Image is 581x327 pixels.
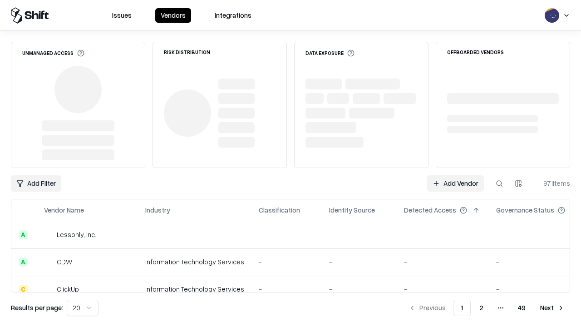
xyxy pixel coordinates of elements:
[19,230,28,239] div: A
[403,300,570,316] nav: pagination
[11,303,63,312] p: Results per page:
[19,285,28,294] div: C
[404,284,482,294] div: -
[329,205,375,215] div: Identity Source
[259,230,315,239] div: -
[145,284,244,294] div: Information Technology Services
[57,257,72,267] div: CDW
[164,50,210,54] div: Risk Distribution
[534,178,570,188] div: 971 items
[44,230,53,239] img: Lessonly, Inc.
[511,300,533,316] button: 49
[496,284,580,294] div: -
[329,257,389,267] div: -
[155,8,191,23] button: Vendors
[57,230,96,239] div: Lessonly, Inc.
[259,205,300,215] div: Classification
[259,257,315,267] div: -
[305,50,355,57] div: Data Exposure
[427,175,484,192] a: Add Vendor
[496,205,554,215] div: Governance Status
[145,205,170,215] div: Industry
[404,257,482,267] div: -
[404,205,456,215] div: Detected Access
[447,50,504,54] div: Offboarded Vendors
[473,300,491,316] button: 2
[44,285,53,294] img: ClickUp
[22,50,84,57] div: Unmanaged Access
[107,8,137,23] button: Issues
[44,205,84,215] div: Vendor Name
[145,230,244,239] div: -
[259,284,315,294] div: -
[496,257,580,267] div: -
[404,230,482,239] div: -
[535,300,570,316] button: Next
[329,284,389,294] div: -
[44,258,53,267] img: CDW
[453,300,471,316] button: 1
[11,175,61,192] button: Add Filter
[19,258,28,267] div: A
[209,8,257,23] button: Integrations
[145,257,244,267] div: Information Technology Services
[57,284,79,294] div: ClickUp
[329,230,389,239] div: -
[496,230,580,239] div: -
